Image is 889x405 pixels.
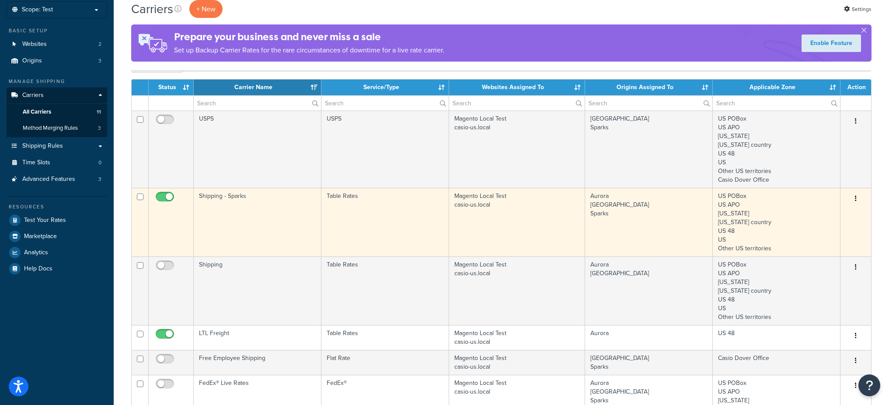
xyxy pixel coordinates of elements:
span: Origins [22,57,42,65]
a: Carriers [7,87,107,104]
div: Manage Shipping [7,78,107,85]
th: Action [840,80,871,95]
td: Aurora [GEOGRAPHIC_DATA] [585,256,713,325]
span: Test Your Rates [24,217,66,224]
button: Open Resource Center [858,374,880,396]
td: US 48 [713,325,840,350]
span: 3 [98,57,101,65]
span: Analytics [24,249,48,256]
li: Method Merging Rules [7,120,107,136]
li: All Carriers [7,104,107,120]
a: Analytics [7,245,107,260]
a: Method Merging Rules 3 [7,120,107,136]
div: Basic Setup [7,27,107,35]
span: Method Merging Rules [23,125,78,132]
td: Shipping [194,256,321,325]
td: Table Rates [321,256,449,325]
td: Casio Dover Office [713,350,840,375]
td: US POBox US APO [US_STATE] [US_STATE] country US 48 US Other US territories [713,188,840,256]
span: All Carriers [23,108,51,116]
span: Scope: Test [22,6,53,14]
a: Advanced Features 3 [7,171,107,187]
span: 3 [98,176,101,183]
td: LTL Freight [194,325,321,350]
h1: Carriers [131,0,173,17]
a: Help Docs [7,261,107,277]
li: Websites [7,36,107,52]
span: 3 [98,125,101,132]
a: Marketplace [7,228,107,244]
span: Carriers [22,92,44,99]
td: Magento Local Test casio-us.local [449,325,585,350]
li: Origins [7,53,107,69]
th: Origins Assigned To: activate to sort column ascending [585,80,713,95]
td: Shipping - Sparks [194,188,321,256]
td: Free Employee Shipping [194,350,321,375]
span: Help Docs [24,265,52,273]
h4: Prepare your business and never miss a sale [174,30,444,44]
td: Aurora [GEOGRAPHIC_DATA] Sparks [585,188,713,256]
th: Applicable Zone: activate to sort column ascending [713,80,840,95]
td: Magento Local Test casio-us.local [449,256,585,325]
td: Magento Local Test casio-us.local [449,350,585,375]
input: Search [585,96,712,111]
p: Set up Backup Carrier Rates for the rare circumstances of downtime for a live rate carrier. [174,44,444,56]
td: US POBox US APO [US_STATE] [US_STATE] country US 48 US Other US territories [713,256,840,325]
td: Magento Local Test casio-us.local [449,188,585,256]
li: Time Slots [7,155,107,171]
th: Service/Type: activate to sort column ascending [321,80,449,95]
div: Resources [7,203,107,211]
th: Websites Assigned To: activate to sort column ascending [449,80,585,95]
a: Shipping Rules [7,138,107,154]
a: Test Your Rates [7,212,107,228]
td: Flat Rate [321,350,449,375]
a: Origins 3 [7,53,107,69]
a: Time Slots 0 [7,155,107,171]
td: USPS [321,111,449,188]
td: USPS [194,111,321,188]
span: Time Slots [22,159,50,166]
th: Status: activate to sort column ascending [149,80,194,95]
input: Search [449,96,585,111]
a: All Carriers 11 [7,104,107,120]
img: ad-rules-rateshop-fe6ec290ccb7230408bd80ed9643f0289d75e0ffd9eb532fc0e269fcd187b520.png [131,24,174,62]
span: Advanced Features [22,176,75,183]
span: Websites [22,41,47,48]
td: Table Rates [321,325,449,350]
input: Search [321,96,449,111]
td: [GEOGRAPHIC_DATA] Sparks [585,350,713,375]
td: [GEOGRAPHIC_DATA] Sparks [585,111,713,188]
td: US POBox US APO [US_STATE] [US_STATE] country US 48 US Other US territories Casio Dover Office [713,111,840,188]
span: 11 [97,108,101,116]
th: Carrier Name: activate to sort column ascending [194,80,321,95]
span: Marketplace [24,233,57,240]
span: 0 [98,159,101,166]
span: Shipping Rules [22,142,63,150]
td: Magento Local Test casio-us.local [449,111,585,188]
a: Settings [844,3,872,15]
li: Carriers [7,87,107,137]
input: Search [713,96,840,111]
td: Aurora [585,325,713,350]
a: Websites 2 [7,36,107,52]
input: Search [194,96,321,111]
td: Table Rates [321,188,449,256]
li: Advanced Features [7,171,107,187]
a: Enable Feature [802,35,861,52]
span: 2 [98,41,101,48]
